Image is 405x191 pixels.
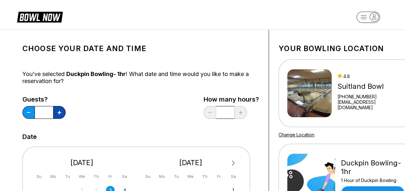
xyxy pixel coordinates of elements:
[143,172,152,181] div: Su
[22,71,259,85] div: You’ve selected ! What date and time would you like to make a reservation for?
[158,172,166,181] div: Mo
[77,172,86,181] div: We
[66,71,126,77] span: Duckpin Bowling- 1hr
[172,172,181,181] div: Tu
[287,69,332,117] img: Suitland Bowl
[106,172,115,181] div: Fr
[215,172,223,181] div: Fr
[229,172,238,181] div: Sa
[120,172,129,181] div: Sa
[35,172,44,181] div: Su
[279,132,314,137] a: Change Location
[204,96,259,103] label: How many hours?
[63,172,72,181] div: Tu
[22,133,37,140] label: Date
[200,172,209,181] div: Th
[228,158,239,168] button: Next Month
[92,172,101,181] div: Th
[22,96,66,103] label: Guests?
[32,158,132,167] div: [DATE]
[22,44,259,53] h1: Choose your Date and time
[186,172,195,181] div: We
[141,158,240,167] div: [DATE]
[49,172,58,181] div: Mo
